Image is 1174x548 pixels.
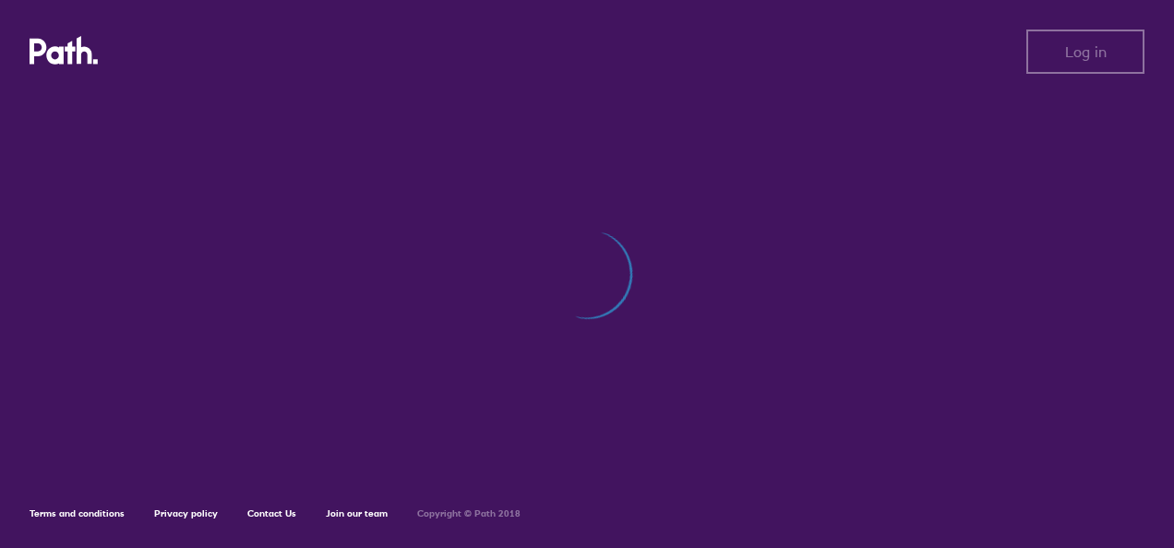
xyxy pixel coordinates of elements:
span: Log in [1065,43,1107,60]
a: Privacy policy [154,507,218,519]
h6: Copyright © Path 2018 [417,508,521,519]
a: Contact Us [247,507,296,519]
a: Join our team [326,507,388,519]
a: Terms and conditions [30,507,125,519]
button: Log in [1026,30,1144,74]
